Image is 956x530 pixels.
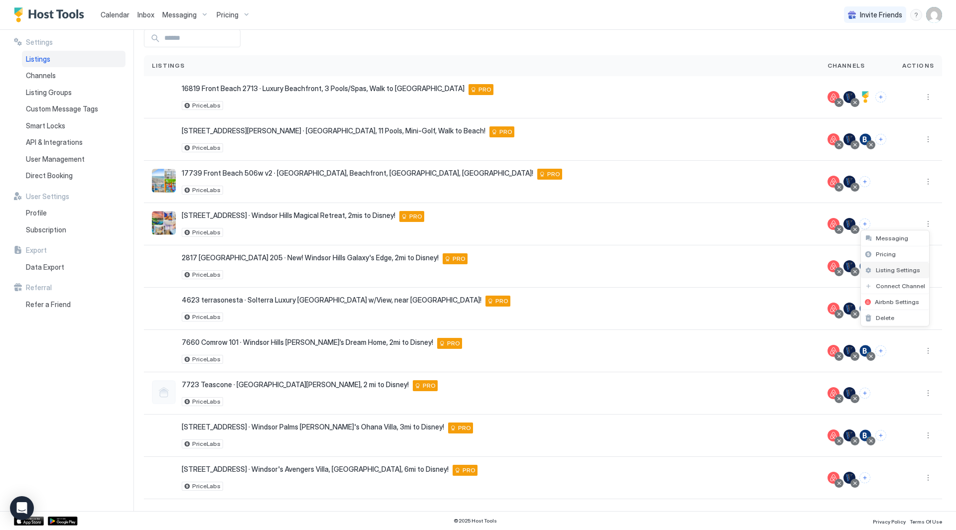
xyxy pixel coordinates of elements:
[876,250,896,258] span: Pricing
[876,266,920,274] span: Listing Settings
[876,314,894,321] span: Delete
[876,282,925,290] span: Connect Channel
[876,234,908,242] span: Messaging
[10,496,34,520] div: Open Intercom Messenger
[875,298,919,306] span: Airbnb Settings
